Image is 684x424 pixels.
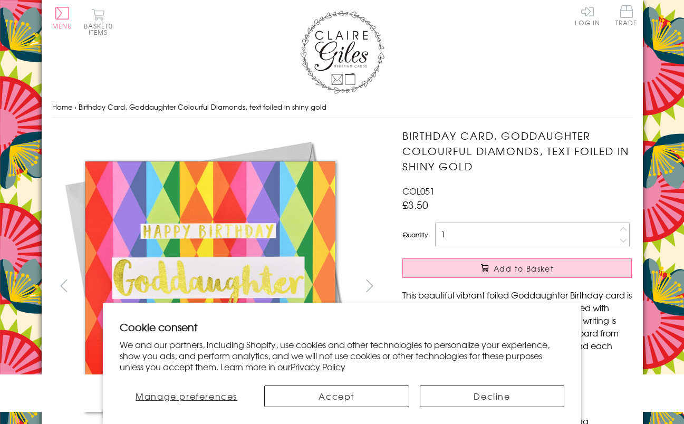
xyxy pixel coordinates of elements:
button: prev [52,274,76,297]
button: next [358,274,381,297]
a: Trade [615,5,638,28]
h1: Birthday Card, Goddaughter Colourful Diamonds, text foiled in shiny gold [402,128,632,174]
nav: breadcrumbs [52,97,632,118]
span: › [74,102,76,112]
span: COL051 [402,185,435,197]
button: Decline [420,386,565,407]
a: Log In [575,5,600,26]
a: Home [52,102,72,112]
span: Manage preferences [136,390,237,402]
p: We and our partners, including Shopify, use cookies and other technologies to personalize your ex... [120,339,565,372]
span: 0 items [89,21,113,37]
img: Claire Giles Greetings Cards [300,11,384,94]
button: Add to Basket [402,258,632,278]
span: Add to Basket [494,263,554,274]
button: Menu [52,7,73,29]
button: Manage preferences [120,386,254,407]
span: Menu [52,21,73,31]
p: This beautiful vibrant foiled Goddaughter Birthday card is from the amazing Colour Pop range. Des... [402,288,632,364]
a: Privacy Policy [291,360,345,373]
button: Accept [264,386,409,407]
button: Basket0 items [84,8,113,35]
h2: Cookie consent [120,320,565,334]
label: Quantity [402,230,428,239]
span: £3.50 [402,197,428,212]
span: Trade [615,5,638,26]
span: Birthday Card, Goddaughter Colourful Diamonds, text foiled in shiny gold [79,102,326,112]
